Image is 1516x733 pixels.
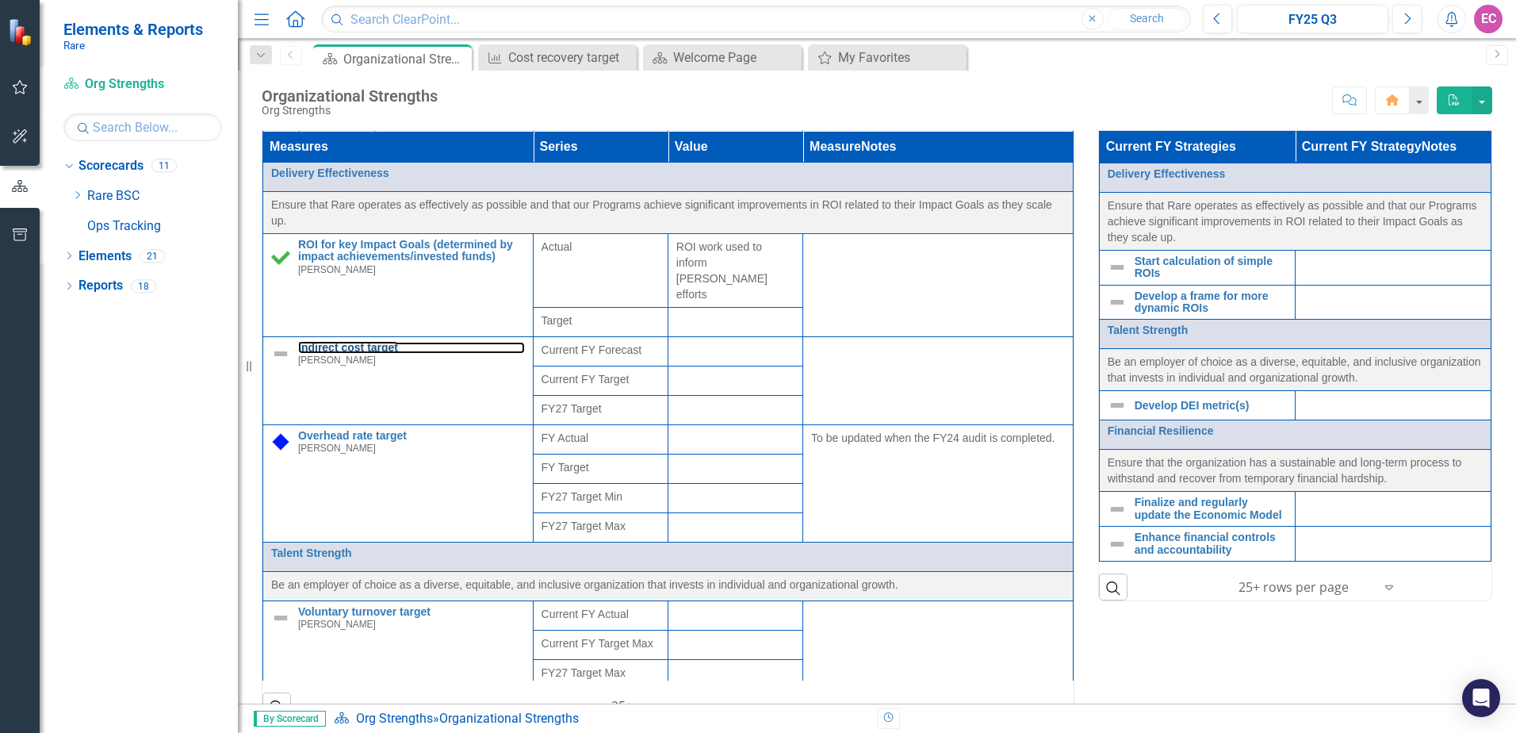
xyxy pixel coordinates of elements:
div: Organizational Strengths [343,49,468,69]
td: Double-Click to Edit [1295,391,1491,420]
a: Enhance financial controls and accountability [1135,532,1287,556]
span: FY27 Target Max [542,518,660,534]
td: Double-Click to Edit [803,424,1074,542]
div: Open Intercom Messenger [1462,679,1500,717]
div: Welcome Page [673,48,798,67]
img: At or Above Target [271,248,290,267]
a: Delivery Effectiveness [271,167,1065,179]
img: Not Defined [1108,258,1127,277]
td: Double-Click to Edit Right Click for Context Menu [263,542,1074,571]
div: Organizational Strengths [439,711,579,726]
a: Elements [78,248,132,266]
a: Overhead rate target [298,430,525,442]
span: By Scorecard [254,711,326,727]
td: Double-Click to Edit Right Click for Context Menu [263,601,534,689]
span: FY27 Target [542,401,660,416]
img: Not Defined [1108,396,1127,415]
img: ClearPoint Strategy [8,17,36,45]
td: Double-Click to Edit [668,307,802,336]
span: Target [542,313,660,328]
a: Develop DEI metric(s) [1135,400,1287,412]
span: FY27 Target Max [542,665,660,681]
td: Double-Click to Edit [803,233,1074,336]
a: Cost recovery target [482,48,633,67]
p: To be updated when the FY24 audit is completed. [811,430,1065,446]
td: Double-Click to Edit [1295,492,1491,527]
a: My Favorites [812,48,963,67]
span: Be an employer of choice as a diverse, equitable, and inclusive organization that invests in indi... [271,578,898,591]
td: Double-Click to Edit [668,424,802,454]
a: Reports [78,277,123,295]
div: My Favorites [838,48,963,67]
td: Double-Click to Edit [1099,450,1491,492]
a: Org Strengths [356,711,433,726]
td: Double-Click to Edit [263,191,1074,233]
td: Double-Click to Edit Right Click for Context Menu [263,336,534,424]
td: Double-Click to Edit [803,336,1074,424]
small: [PERSON_NAME] [298,265,376,275]
td: Double-Click to Edit [668,659,802,689]
img: Not Defined [271,608,290,627]
td: Double-Click to Edit [1099,349,1491,391]
td: Double-Click to Edit [1295,285,1491,320]
div: FY25 Q3 [1242,10,1383,29]
div: Org Strengths [262,105,438,117]
button: EC [1474,5,1503,33]
td: Double-Click to Edit [263,571,1074,601]
a: Ops Tracking [87,217,238,236]
small: [PERSON_NAME] [298,443,376,454]
a: Financial Resilience [1108,425,1483,437]
span: Current FY Actual [542,606,660,622]
span: Current FY Forecast [542,342,660,358]
td: Double-Click to Edit [1295,250,1491,285]
span: FY27 Target Min [542,489,660,505]
a: Talent Strength [1108,324,1483,336]
div: 18 [131,279,156,293]
a: Develop a frame for more dynamic ROIs [1135,290,1287,315]
td: Double-Click to Edit Right Click for Context Menu [1099,320,1491,349]
div: 11 [151,159,177,173]
span: Elements & Reports [63,20,203,39]
td: Double-Click to Edit Right Click for Context Menu [1099,420,1491,450]
img: Not Defined [1108,500,1127,519]
button: FY25 Q3 [1237,5,1388,33]
span: ROI work used to inform [PERSON_NAME] efforts [676,239,794,302]
a: Org Strengths [63,75,222,94]
a: ROI for key Impact Goals (determined by impact achievements/invested funds) [298,239,525,263]
span: FY Target [542,459,660,475]
small: [PERSON_NAME] [298,620,376,630]
span: FY Actual [542,430,660,446]
div: » [334,710,865,728]
td: Double-Click to Edit [668,336,802,366]
img: Not Defined [1108,293,1127,312]
small: Rare [63,39,203,52]
span: Current FY Target Max [542,635,660,651]
a: Start calculation of simple ROIs [1135,255,1287,280]
td: Double-Click to Edit [668,601,802,630]
span: Ensure that Rare operates as effectively as possible and that our Programs achieve significant im... [271,198,1052,227]
a: Delivery Effectiveness [1108,168,1483,180]
td: Double-Click to Edit [1099,192,1491,250]
td: Double-Click to Edit [668,366,802,395]
a: Talent Strength [271,547,1065,559]
td: Double-Click to Edit Right Click for Context Menu [1099,250,1295,285]
img: Not Defined [1108,535,1127,554]
img: Update Required [271,432,290,451]
td: Double-Click to Edit Right Click for Context Menu [1099,527,1295,562]
td: Double-Click to Edit [668,395,802,424]
td: Double-Click to Edit Right Click for Context Menu [1099,492,1295,527]
a: Voluntary turnover target [298,606,525,618]
td: Double-Click to Edit Right Click for Context Menu [1099,391,1295,420]
td: Double-Click to Edit [1295,527,1491,562]
img: Not Defined [271,344,290,363]
span: Search [1130,12,1164,25]
a: Finalize and regularly update the Economic Model [1135,497,1287,521]
span: Actual [542,239,660,255]
span: Ensure that the organization has a sustainable and long-term process to withstand and recover fro... [1108,456,1462,485]
a: Rare BSC [87,187,238,205]
div: 21 [140,249,165,263]
span: Current FY Target [542,371,660,387]
input: Search Below... [63,113,222,141]
div: Organizational Strengths [262,87,438,105]
span: Be an employer of choice as a diverse, equitable, and inclusive organization that invests in indi... [1108,355,1481,384]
